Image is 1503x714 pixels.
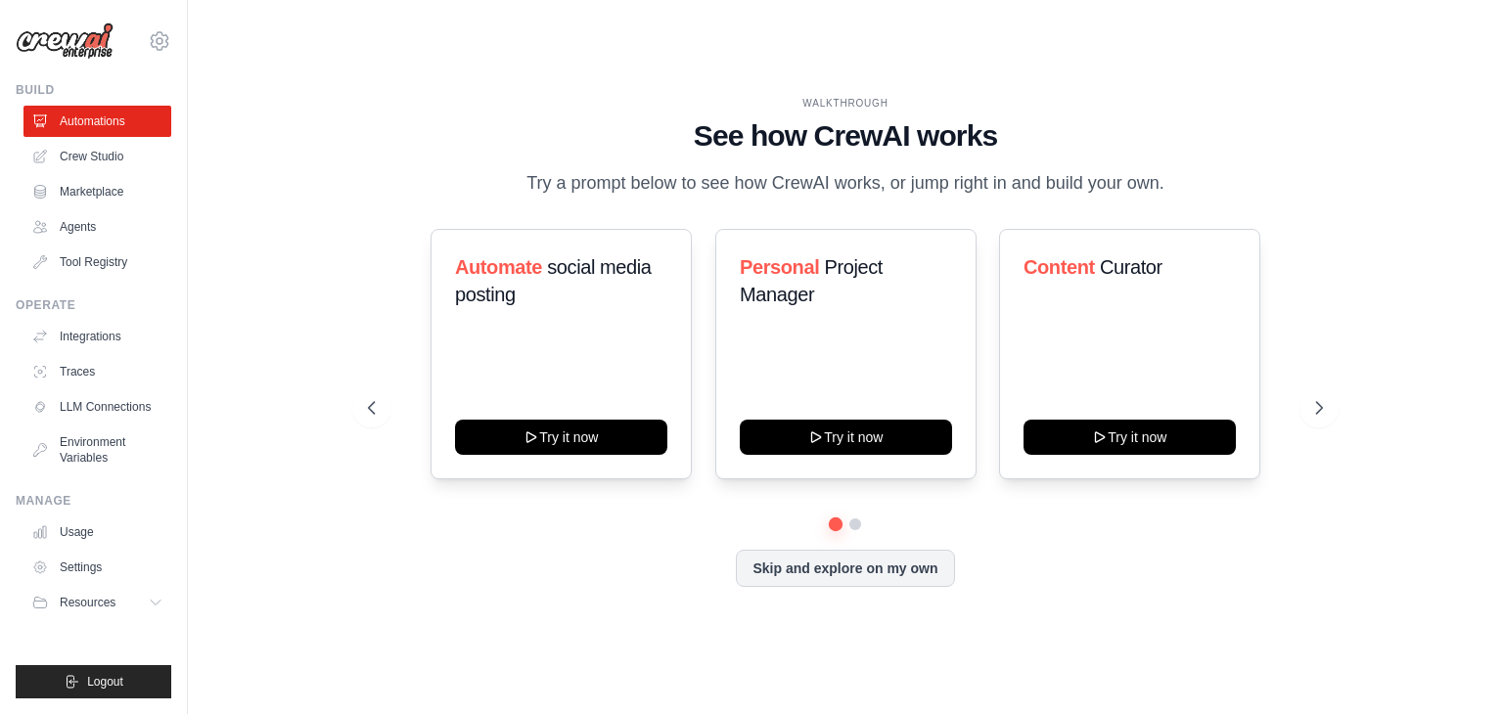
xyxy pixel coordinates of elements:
span: social media posting [455,256,652,305]
span: Project Manager [740,256,883,305]
a: Traces [23,356,171,387]
div: Manage [16,493,171,509]
span: Content [1024,256,1095,278]
button: Logout [16,665,171,698]
span: Curator [1100,256,1162,278]
button: Try it now [740,420,952,455]
div: Build [16,82,171,98]
button: Try it now [1024,420,1236,455]
span: Logout [87,674,123,690]
span: Personal [740,256,819,278]
a: Tool Registry [23,246,171,278]
div: Operate [16,297,171,313]
a: Automations [23,106,171,137]
a: Agents [23,211,171,243]
a: Usage [23,516,171,548]
a: Integrations [23,321,171,352]
a: Settings [23,552,171,583]
button: Skip and explore on my own [736,550,954,587]
a: LLM Connections [23,391,171,423]
a: Marketplace [23,176,171,207]
button: Resources [23,587,171,618]
div: WALKTHROUGH [368,96,1323,111]
h1: See how CrewAI works [368,118,1323,154]
img: Logo [16,22,114,60]
a: Environment Variables [23,426,171,473]
span: Automate [455,256,542,278]
p: Try a prompt below to see how CrewAI works, or jump right in and build your own. [517,169,1174,198]
span: Resources [60,595,115,610]
button: Try it now [455,420,667,455]
a: Crew Studio [23,141,171,172]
